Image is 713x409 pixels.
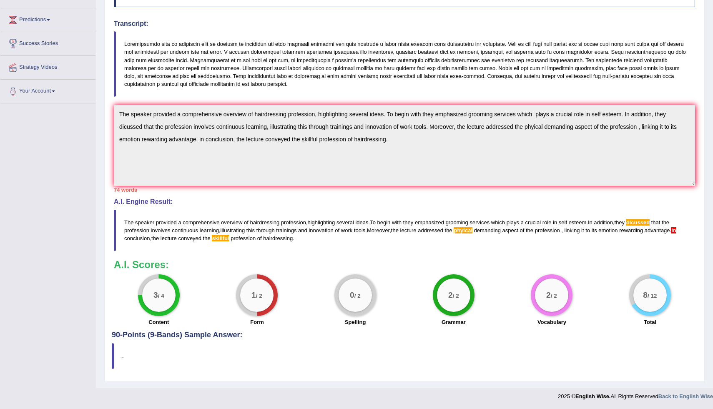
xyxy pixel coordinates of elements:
span: rewarding [619,227,643,233]
span: a [178,219,181,226]
span: the [662,219,669,226]
a: Predictions [0,8,95,29]
a: Back to English Wise [658,393,713,399]
label: Grammar [442,318,466,326]
span: Possible typo: you repeated a whitespace (did you mean: ) [505,219,507,226]
span: The [124,219,133,226]
span: and [298,227,307,233]
big: 2 [547,291,551,300]
span: profession [281,219,306,226]
h4: A.I. Engine Result: [114,198,695,206]
strong: English Wise. [575,393,610,399]
label: Form [250,318,264,326]
span: overview [221,219,242,226]
span: this [246,227,255,233]
span: profession [231,235,256,241]
span: advantage [645,227,670,233]
span: profession [535,227,560,233]
span: a [521,219,524,226]
span: Put a space after the comma, but not before the comma. (did you mean: ,) [561,227,563,233]
span: several [336,219,354,226]
span: they [615,219,625,226]
span: that [651,219,660,226]
span: lecture [161,235,177,241]
span: demanding [474,227,501,233]
small: / 12 [648,293,657,299]
label: Vocabulary [537,318,566,326]
small: / 2 [453,293,459,299]
span: addressed [418,227,443,233]
span: through [256,227,275,233]
span: of [244,219,249,226]
big: 0 [350,291,354,300]
a: Your Account [0,80,95,100]
big: 8 [643,291,648,300]
b: A.I. Scores: [114,259,169,270]
small: / 4 [158,293,164,299]
span: which [491,219,505,226]
span: it [581,227,584,233]
span: continuous [172,227,198,233]
span: trainings [276,227,296,233]
span: Possible spelling mistake found. (did you mean: physical) [454,227,472,233]
span: with [392,219,402,226]
span: tools [354,227,365,233]
span: hairdressing [250,219,279,226]
span: in [553,219,557,226]
span: of [335,227,339,233]
span: the [526,227,533,233]
span: they [403,219,414,226]
span: the [391,227,399,233]
span: addition [594,219,613,226]
span: begin [377,219,391,226]
span: involves [151,227,171,233]
span: Possible spelling mistake found. (did you mean: discussed) [626,219,650,226]
blockquote: . [112,343,697,369]
small: / 2 [256,293,262,299]
span: speaker [135,219,154,226]
span: comprehensive [183,219,219,226]
span: role [542,219,552,226]
span: lecture [400,227,417,233]
span: services [469,219,490,226]
span: the [151,235,159,241]
span: self [559,219,567,226]
blockquote: Loremipsumdo sita co adipiscin elit se doeiusm te incididun utl etdo magnaali enimadmi ven quis n... [114,31,695,97]
a: Strategy Videos [0,56,95,77]
span: crucial [525,219,541,226]
big: 2 [448,291,453,300]
span: linking [565,227,580,233]
span: to [585,227,590,233]
span: Possible spelling mistake. ‘skillful’ is American English. (did you mean: skilful) [212,235,229,241]
span: plays [507,219,519,226]
span: illustrating [221,227,245,233]
span: innovation [309,227,333,233]
big: 1 [252,291,256,300]
span: the [203,235,211,241]
span: learning [200,227,219,233]
blockquote: , . . , , . , . , . [114,210,695,251]
span: ideas [355,219,368,226]
span: of [257,235,262,241]
span: In [588,219,592,226]
span: of [520,227,525,233]
span: emotion [598,227,618,233]
label: Spelling [345,318,366,326]
span: hairdressing [263,235,293,241]
big: 3 [153,291,158,300]
span: Put a space after the comma, but not before the comma. (did you mean: ,) [560,227,562,233]
label: Total [644,318,656,326]
span: Moreover [367,227,389,233]
span: aspect [502,227,518,233]
span: emphasized [415,219,444,226]
span: the [445,227,452,233]
span: provided [156,219,177,226]
small: / 2 [551,293,557,299]
span: conclusion [124,235,150,241]
span: highlighting [308,219,335,226]
span: This sentence does not start with an uppercase letter. (did you mean: In) [671,227,676,233]
span: esteem [569,219,587,226]
span: work [341,227,352,233]
label: Content [148,318,169,326]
